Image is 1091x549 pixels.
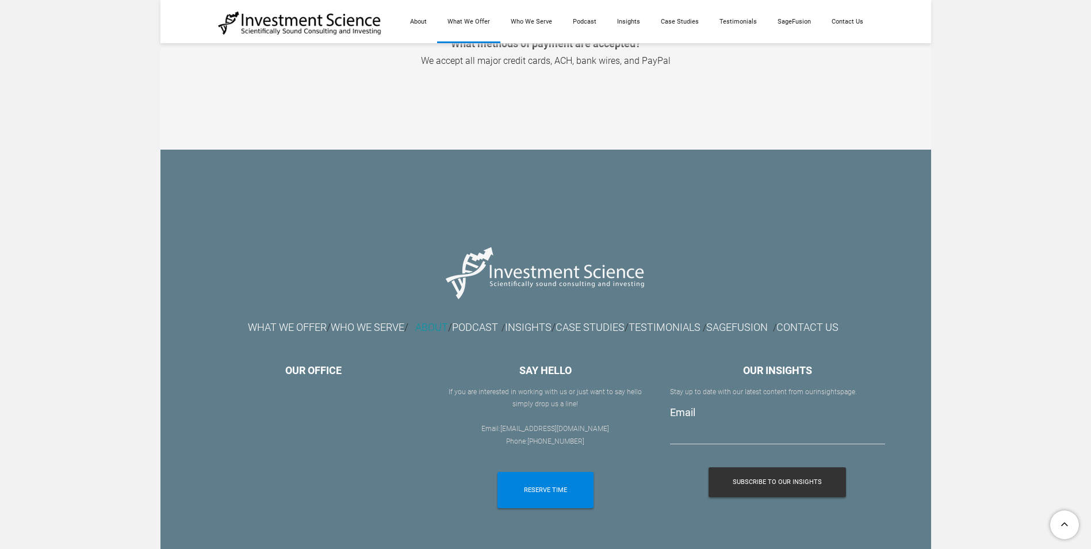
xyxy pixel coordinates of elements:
[776,321,839,333] a: CONTACT US
[524,472,567,508] span: RESERVE TIME
[218,10,382,36] img: Investment Science | NYC Consulting Services
[449,388,642,409] font: If you are interested in working with us or ​just want to say hello simply drop us a line!
[556,321,625,333] a: CASE STUDIES
[452,321,498,333] font: PODCAST
[505,321,552,333] a: INSIGHTS
[706,321,768,333] font: SAGEFUSION
[439,236,652,309] img: Picture
[415,321,452,333] font: /
[1046,506,1085,543] a: To Top
[816,388,840,396] a: insights
[743,364,812,376] font: OUR INSIGHTS
[527,437,584,445] font: [PHONE_NUMBER]
[497,472,594,508] a: RESERVE TIME
[248,325,327,333] a: WHAT WE OFFER
[505,321,556,333] font: /
[706,325,768,333] a: SAGEFUSION
[452,325,498,333] a: PODCAST
[670,388,857,396] font: Stay up to date with our latest content from our page.
[519,364,572,376] font: SAY HELLO
[327,321,331,333] font: /
[331,325,404,333] a: WHO WE SERVE
[500,425,609,433] a: [EMAIL_ADDRESS][DOMAIN_NAME]
[451,37,641,49] strong: What methods of payment are accepted?
[556,321,703,333] font: /
[285,364,342,376] font: OUR OFFICE
[404,321,408,333] font: /
[733,467,822,497] span: Subscribe To Our Insights
[527,437,584,445] a: [PHONE_NUMBER]​
[629,321,700,333] a: TESTIMONIALS
[670,406,695,418] label: Email
[331,321,404,333] font: WHO WE SERVE
[415,321,448,333] a: ABOUT
[502,322,505,333] font: /
[773,322,776,333] font: /
[481,425,609,445] font: Email: Phone:
[703,322,706,333] font: /
[248,321,327,333] font: WHAT WE OFFER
